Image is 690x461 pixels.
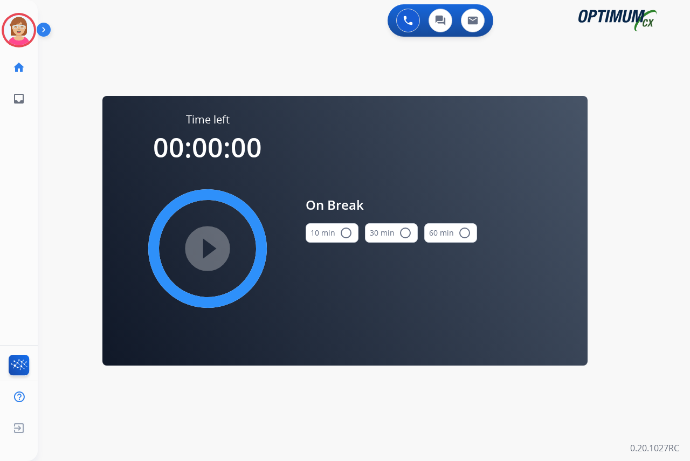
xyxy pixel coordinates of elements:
mat-icon: home [12,61,25,74]
button: 10 min [306,223,358,243]
button: 60 min [424,223,477,243]
mat-icon: radio_button_unchecked [340,226,353,239]
span: Time left [186,112,230,127]
mat-icon: radio_button_unchecked [399,226,412,239]
span: On Break [306,195,477,215]
button: 30 min [365,223,418,243]
span: 00:00:00 [153,129,262,166]
mat-icon: radio_button_unchecked [458,226,471,239]
mat-icon: inbox [12,92,25,105]
p: 0.20.1027RC [630,442,679,455]
img: avatar [4,15,34,45]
